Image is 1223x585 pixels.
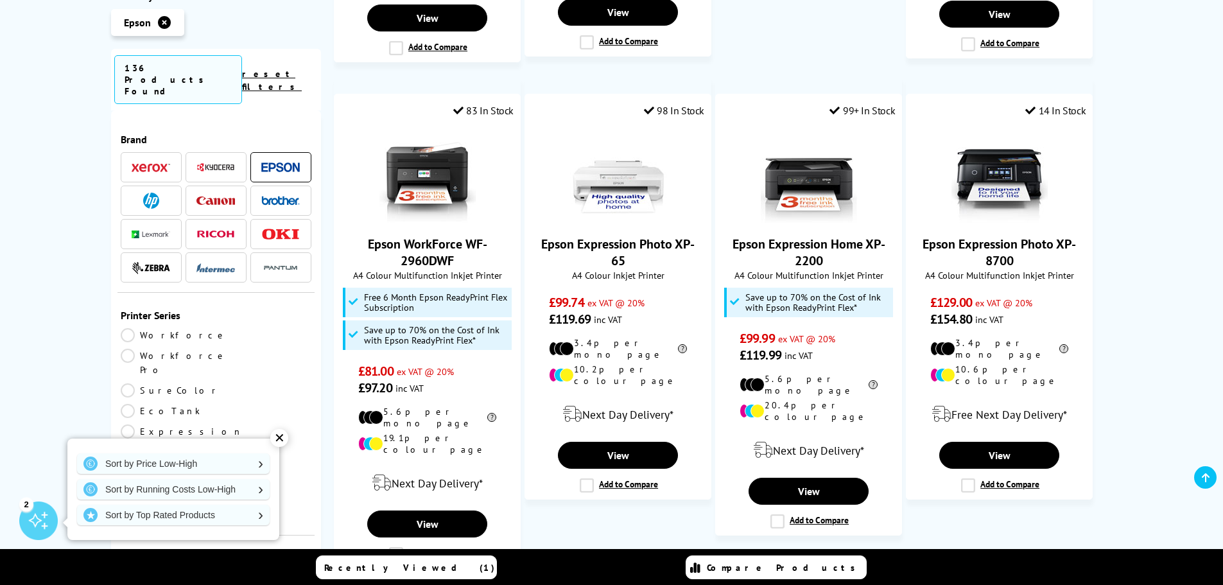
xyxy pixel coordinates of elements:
[587,297,645,309] span: ex VAT @ 20%
[580,35,658,49] label: Add to Compare
[594,313,622,326] span: inc VAT
[770,514,849,528] label: Add to Compare
[132,261,170,274] img: Zebra
[261,260,300,275] img: Pantum
[196,193,235,209] a: Canon
[453,104,514,117] div: 83 In Stock
[358,380,392,396] span: £97.20
[242,68,302,92] a: reset filters
[570,213,666,225] a: Epson Expression Photo XP-65
[580,478,658,493] label: Add to Compare
[324,562,495,573] span: Recently Viewed (1)
[341,269,514,281] span: A4 Colour Multifunction Inkjet Printer
[77,479,270,500] a: Sort by Running Costs Low-High
[951,127,1048,223] img: Epson Expression Photo XP-8700
[740,330,775,347] span: £99.99
[532,269,704,281] span: A4 Colour Inkjet Printer
[686,555,867,579] a: Compare Products
[930,311,972,327] span: £154.80
[358,432,496,455] li: 19.1p per colour page
[261,159,300,175] a: Epson
[121,349,227,377] a: Workforce Pro
[389,547,467,561] label: Add to Compare
[549,294,584,311] span: £99.74
[761,127,857,223] img: Epson Expression Home XP-2200
[121,309,312,322] span: Printer Series
[707,562,862,573] span: Compare Products
[114,55,243,104] span: 136 Products Found
[143,193,159,209] img: HP
[196,162,235,172] img: Kyocera
[121,424,243,453] a: Expression Photo
[397,365,454,378] span: ex VAT @ 20%
[549,363,687,387] li: 10.2p per colour page
[1025,104,1086,117] div: 14 In Stock
[364,292,509,313] span: Free 6 Month Epson ReadyPrint Flex Subscription
[785,349,813,362] span: inc VAT
[733,236,885,269] a: Epson Expression Home XP-2200
[196,259,235,275] a: Intermec
[930,363,1068,387] li: 10.6p per colour page
[121,383,221,397] a: SureColor
[395,382,424,394] span: inc VAT
[368,236,487,269] a: Epson WorkForce WF-2960DWF
[644,104,704,117] div: 98 In Stock
[570,127,666,223] img: Epson Expression Photo XP-65
[761,213,857,225] a: Epson Expression Home XP-2200
[930,294,972,311] span: £129.00
[132,193,170,209] a: HP
[121,328,227,342] a: Workforce
[261,259,300,275] a: Pantum
[749,478,868,505] a: View
[261,229,300,240] img: OKI
[939,1,1059,28] a: View
[196,263,235,272] img: Intermec
[261,162,300,172] img: Epson
[913,396,1086,432] div: modal_delivery
[740,347,781,363] span: £119.99
[132,159,170,175] a: Xerox
[132,226,170,242] a: Lexmark
[829,104,895,117] div: 99+ In Stock
[975,297,1032,309] span: ex VAT @ 20%
[740,399,878,423] li: 20.4p per colour page
[379,213,476,225] a: Epson WorkForce WF-2960DWF
[341,465,514,501] div: modal_delivery
[778,333,835,345] span: ex VAT @ 20%
[740,373,878,396] li: 5.6p per mono page
[379,127,476,223] img: Epson WorkForce WF-2960DWF
[939,442,1059,469] a: View
[358,363,394,380] span: £81.00
[261,193,300,209] a: Brother
[961,37,1039,51] label: Add to Compare
[541,236,695,269] a: Epson Expression Photo XP-65
[77,505,270,525] a: Sort by Top Rated Products
[532,396,704,432] div: modal_delivery
[722,432,895,468] div: modal_delivery
[196,226,235,242] a: Ricoh
[132,231,170,238] img: Lexmark
[196,231,235,238] img: Ricoh
[389,41,467,55] label: Add to Compare
[261,226,300,242] a: OKI
[975,313,1003,326] span: inc VAT
[951,213,1048,225] a: Epson Expression Photo XP-8700
[367,511,487,537] a: View
[196,159,235,175] a: Kyocera
[121,404,216,418] a: EcoTank
[367,4,487,31] a: View
[19,497,33,511] div: 2
[270,429,288,447] div: ✕
[549,337,687,360] li: 3.4p per mono page
[124,16,151,29] span: Epson
[121,133,312,146] span: Brand
[923,236,1076,269] a: Epson Expression Photo XP-8700
[132,163,170,172] img: Xerox
[132,259,170,275] a: Zebra
[745,292,890,313] span: Save up to 70% on the Cost of Ink with Epson ReadyPrint Flex*
[261,196,300,205] img: Brother
[316,555,497,579] a: Recently Viewed (1)
[722,269,895,281] span: A4 Colour Multifunction Inkjet Printer
[913,269,1086,281] span: A4 Colour Multifunction Inkjet Printer
[558,442,677,469] a: View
